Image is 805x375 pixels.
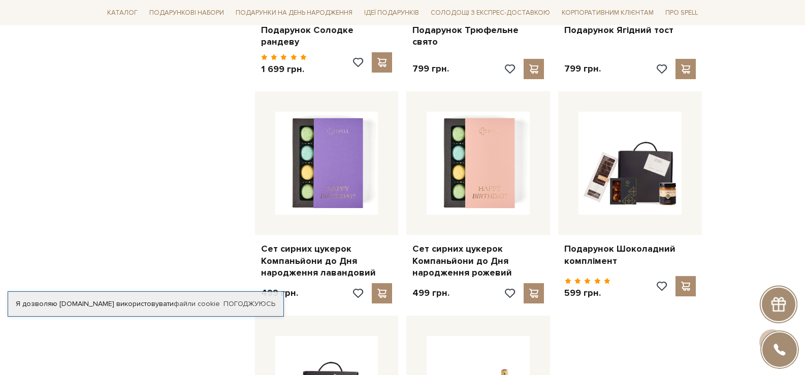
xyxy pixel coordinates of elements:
a: Подарунок Шоколадний комплімент [564,243,696,267]
p: 599 грн. [564,287,610,299]
p: 499 грн. [261,287,298,299]
a: Сет сирних цукерок Компаньйони до Дня народження рожевий [412,243,544,279]
span: Подарунки на День народження [232,5,357,21]
div: Я дозволяю [DOMAIN_NAME] використовувати [8,299,283,309]
a: Корпоративним клієнтам [558,4,658,21]
p: 799 грн. [412,63,449,75]
a: Погоджуюсь [223,299,275,309]
a: Сет сирних цукерок Компаньйони до Дня народження лавандовий [261,243,393,279]
p: 799 грн. [564,63,601,75]
a: Солодощі з експрес-доставкою [427,4,554,21]
p: 1 699 грн. [261,63,307,75]
span: Каталог [103,5,142,21]
span: Подарункові набори [145,5,228,21]
span: Ідеї подарунків [360,5,423,21]
a: Подарунок Солодке рандеву [261,24,393,48]
p: 499 грн. [412,287,449,299]
a: Подарунок Ягідний тост [564,24,696,36]
a: Подарунок Трюфельне свято [412,24,544,48]
a: файли cookie [174,299,220,308]
span: Про Spell [661,5,702,21]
